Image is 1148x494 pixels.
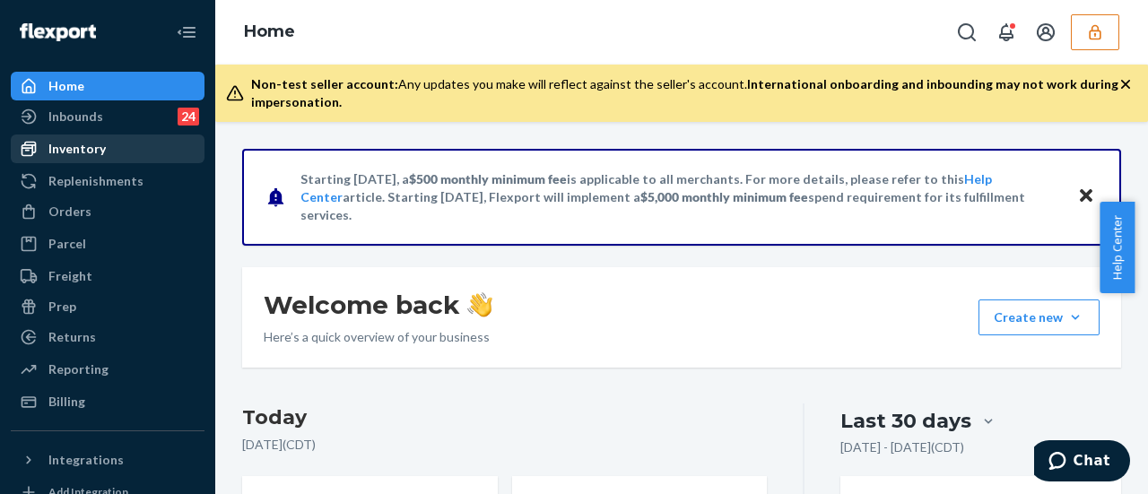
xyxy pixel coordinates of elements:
div: Prep [48,298,76,316]
div: Inbounds [48,108,103,126]
button: Open Search Box [949,14,985,50]
a: Prep [11,292,204,321]
div: Reporting [48,360,109,378]
div: Parcel [48,235,86,253]
button: Integrations [11,446,204,474]
button: Create new [978,299,1100,335]
ol: breadcrumbs [230,6,309,58]
button: Open account menu [1028,14,1064,50]
a: Billing [11,387,204,416]
span: Non-test seller account: [251,76,398,91]
p: Here’s a quick overview of your business [264,328,492,346]
button: Close [1074,184,1098,210]
button: Open notifications [988,14,1024,50]
a: Home [244,22,295,41]
p: [DATE] ( CDT ) [242,436,767,454]
p: [DATE] - [DATE] ( CDT ) [840,438,964,456]
button: Help Center [1100,202,1135,293]
div: Freight [48,267,92,285]
img: Flexport logo [20,23,96,41]
iframe: Opens a widget where you can chat to one of our agents [1034,440,1130,485]
h3: Today [242,403,767,432]
button: Close Navigation [169,14,204,50]
a: Reporting [11,355,204,384]
h1: Welcome back [264,289,492,321]
p: Starting [DATE], a is applicable to all merchants. For more details, please refer to this article... [300,170,1060,224]
a: Replenishments [11,167,204,195]
a: Home [11,72,204,100]
div: Integrations [48,451,124,469]
img: hand-wave emoji [467,292,492,317]
div: Inventory [48,140,106,158]
a: Returns [11,323,204,351]
div: Replenishments [48,172,143,190]
span: $5,000 monthly minimum fee [640,189,808,204]
div: Any updates you make will reflect against the seller's account. [251,75,1119,111]
div: Returns [48,328,96,346]
a: Inventory [11,134,204,163]
a: Orders [11,197,204,226]
a: Parcel [11,230,204,258]
a: Inbounds24 [11,102,204,131]
div: Billing [48,393,85,411]
div: Home [48,77,84,95]
div: 24 [178,108,199,126]
div: Orders [48,203,91,221]
div: Last 30 days [840,407,971,435]
a: Freight [11,262,204,290]
span: $500 monthly minimum fee [409,171,567,186]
